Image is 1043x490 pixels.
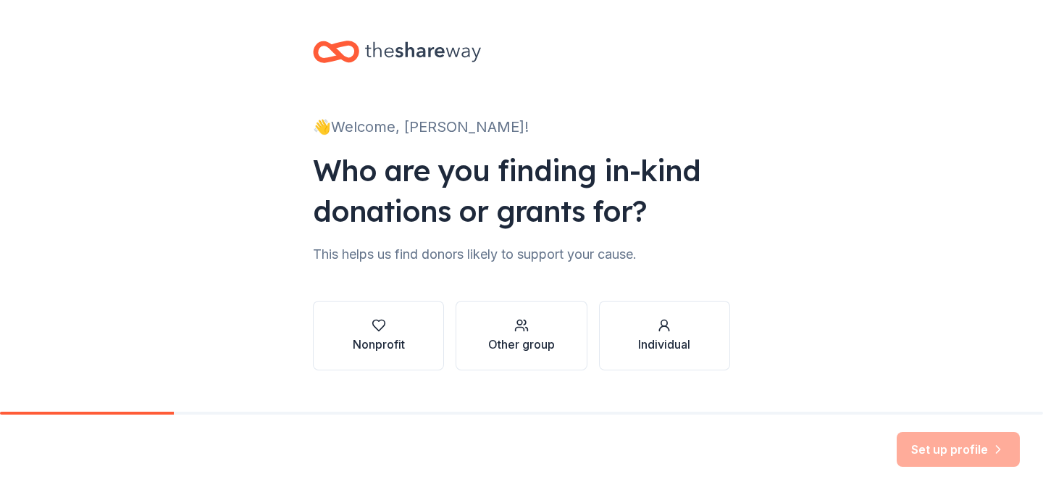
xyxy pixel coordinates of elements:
[313,115,730,138] div: 👋 Welcome, [PERSON_NAME]!
[313,243,730,266] div: This helps us find donors likely to support your cause.
[488,336,555,353] div: Other group
[353,336,405,353] div: Nonprofit
[313,150,730,231] div: Who are you finding in-kind donations or grants for?
[638,336,690,353] div: Individual
[456,301,587,370] button: Other group
[599,301,730,370] button: Individual
[313,301,444,370] button: Nonprofit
